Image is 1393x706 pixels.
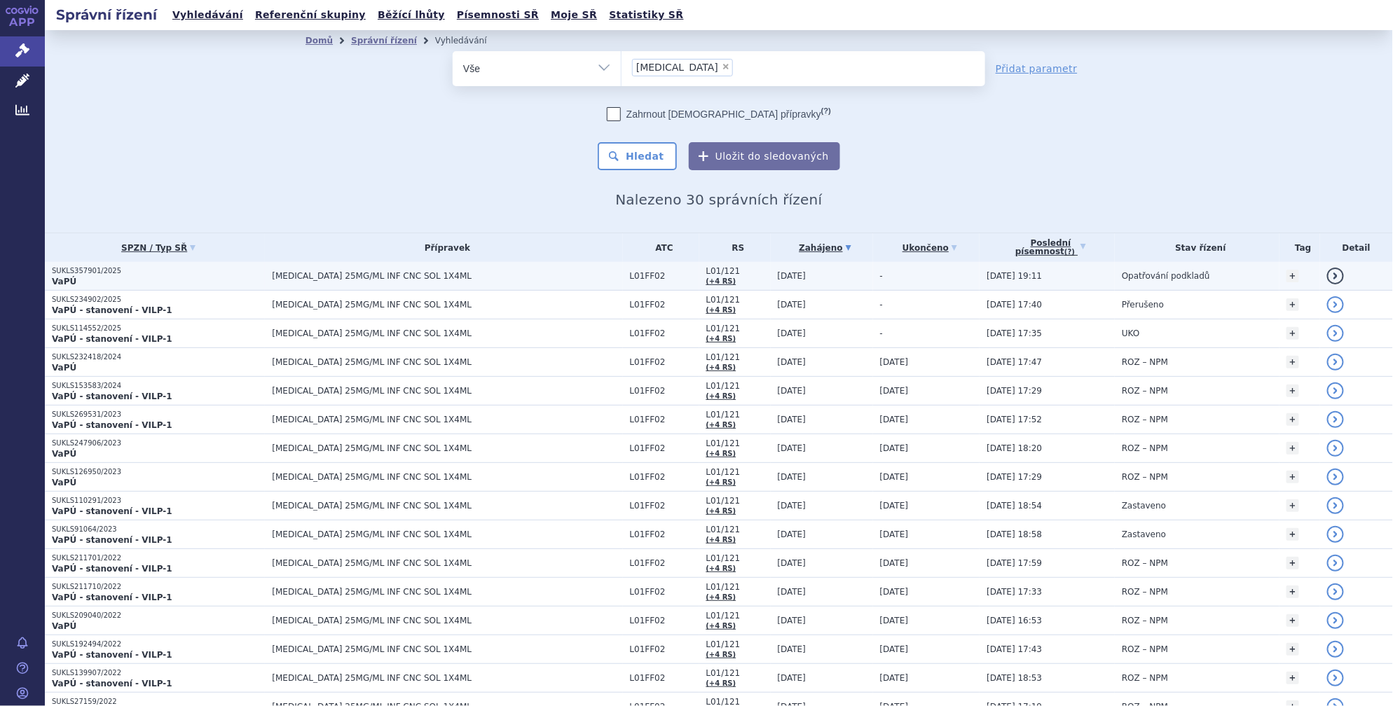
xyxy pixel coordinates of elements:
[52,467,265,477] p: SUKLS126950/2023
[1122,328,1139,338] span: UKO
[52,295,265,305] p: SUKLS234902/2025
[778,415,807,424] span: [DATE]
[1286,270,1299,282] a: +
[52,582,265,592] p: SUKLS211710/2022
[880,558,909,568] span: [DATE]
[778,328,807,338] span: [DATE]
[996,62,1078,76] a: Přidat parametr
[880,644,909,654] span: [DATE]
[778,472,807,482] span: [DATE]
[630,558,699,568] span: L01FF02
[880,472,909,482] span: [DATE]
[706,364,736,371] a: (+4 RS)
[1286,327,1299,340] a: +
[778,386,807,396] span: [DATE]
[168,6,247,25] a: Vyhledávání
[547,6,601,25] a: Moje SŘ
[706,593,736,601] a: (+4 RS)
[880,616,909,625] span: [DATE]
[52,392,172,401] strong: VaPÚ - stanovení - VILP-1
[706,392,736,400] a: (+4 RS)
[52,525,265,534] p: SUKLS91064/2023
[272,300,622,310] span: [MEDICAL_DATA] 25MG/ML INF CNC SOL 1X4ML
[880,415,909,424] span: [DATE]
[1122,529,1166,539] span: Zastaveno
[1327,526,1344,543] a: detail
[706,478,736,486] a: (+4 RS)
[45,5,168,25] h2: Správní řízení
[52,266,265,276] p: SUKLS357901/2025
[987,529,1042,539] span: [DATE] 18:58
[435,30,505,51] li: Vyhledávání
[778,300,807,310] span: [DATE]
[1122,673,1168,683] span: ROZ – NPM
[778,238,873,258] a: Zahájeno
[272,558,622,568] span: [MEDICAL_DATA] 25MG/ML INF CNC SOL 1X4ML
[1122,300,1164,310] span: Přerušeno
[880,328,883,338] span: -
[880,501,909,511] span: [DATE]
[1279,233,1320,262] th: Tag
[737,58,745,76] input: [MEDICAL_DATA]
[987,300,1042,310] span: [DATE] 17:40
[1327,641,1344,658] a: detail
[722,62,730,71] span: ×
[706,525,771,534] span: L01/121
[52,381,265,391] p: SUKLS153583/2024
[630,644,699,654] span: L01FF02
[987,271,1042,281] span: [DATE] 19:11
[615,191,822,208] span: Nalezeno 30 správních řízení
[630,616,699,625] span: L01FF02
[1122,415,1168,424] span: ROZ – NPM
[1286,672,1299,684] a: +
[706,467,771,477] span: L01/121
[272,644,622,654] span: [MEDICAL_DATA] 25MG/ML INF CNC SOL 1X4ML
[1286,614,1299,627] a: +
[706,306,736,314] a: (+4 RS)
[987,673,1042,683] span: [DATE] 18:53
[1327,440,1344,457] a: detail
[987,415,1042,424] span: [DATE] 17:52
[778,644,807,654] span: [DATE]
[1327,382,1344,399] a: detail
[987,357,1042,367] span: [DATE] 17:47
[1122,616,1168,625] span: ROZ – NPM
[706,536,736,544] a: (+4 RS)
[706,639,771,649] span: L01/121
[706,582,771,592] span: L01/121
[607,107,831,121] label: Zahrnout [DEMOGRAPHIC_DATA] přípravky
[987,616,1042,625] span: [DATE] 16:53
[778,558,807,568] span: [DATE]
[987,328,1042,338] span: [DATE] 17:35
[52,621,76,631] strong: VaPÚ
[1327,612,1344,629] a: detail
[987,443,1042,453] span: [DATE] 18:20
[706,295,771,305] span: L01/121
[1286,413,1299,426] a: +
[1327,325,1344,342] a: detail
[52,553,265,563] p: SUKLS211701/2022
[1115,233,1279,262] th: Stav řízení
[1320,233,1393,262] th: Detail
[272,501,622,511] span: [MEDICAL_DATA] 25MG/ML INF CNC SOL 1X4ML
[1122,271,1210,281] span: Opatřování podkladů
[706,668,771,678] span: L01/121
[52,363,76,373] strong: VaPÚ
[778,616,807,625] span: [DATE]
[706,352,771,362] span: L01/121
[880,587,909,597] span: [DATE]
[605,6,687,25] a: Statistiky SŘ
[706,335,736,342] a: (+4 RS)
[706,421,736,429] a: (+4 RS)
[52,305,172,315] strong: VaPÚ - stanovení - VILP-1
[630,300,699,310] span: L01FF02
[706,381,771,391] span: L01/121
[880,673,909,683] span: [DATE]
[272,357,622,367] span: [MEDICAL_DATA] 25MG/ML INF CNC SOL 1X4ML
[1122,357,1168,367] span: ROZ – NPM
[52,535,172,545] strong: VaPÚ - stanovení - VILP-1
[778,501,807,511] span: [DATE]
[1327,497,1344,514] a: detail
[1327,411,1344,428] a: detail
[880,386,909,396] span: [DATE]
